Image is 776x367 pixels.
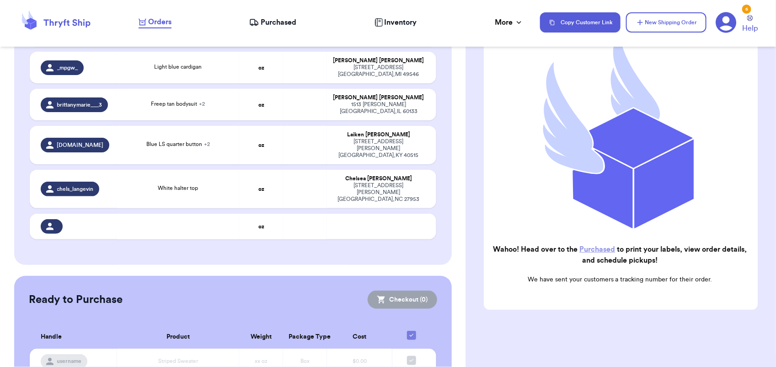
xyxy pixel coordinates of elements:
[57,185,94,193] span: chels_langevin
[332,101,425,115] div: 1513 [PERSON_NAME] [GEOGRAPHIC_DATA] , IL 60133
[258,142,264,148] strong: oz
[258,102,264,108] strong: oz
[332,138,425,159] div: [STREET_ADDRESS][PERSON_NAME] [GEOGRAPHIC_DATA] , KY 40515
[385,17,417,28] span: Inventory
[204,141,210,147] span: + 2
[332,175,425,182] div: Chelsea [PERSON_NAME]
[151,101,205,107] span: Freep tan bodysuit
[368,291,437,309] button: Checkout (0)
[332,94,425,101] div: [PERSON_NAME] [PERSON_NAME]
[158,359,198,364] span: Striped Sweater
[57,141,104,149] span: [DOMAIN_NAME]
[626,12,706,32] button: New Shipping Order
[41,332,62,342] span: Handle
[258,65,264,70] strong: oz
[146,141,210,147] span: Blue LS quarter button
[155,64,202,70] span: Light blue cardigan
[261,17,296,28] span: Purchased
[57,101,102,108] span: brittanymarie___3
[29,292,123,307] h2: Ready to Purchase
[239,325,283,349] th: Weight
[716,12,737,33] a: 6
[353,359,367,364] span: $0.00
[283,325,327,349] th: Package Type
[491,244,749,266] h2: Wahoo! Head over to the to print your labels, view order details, and schedule pickups!
[742,23,758,34] span: Help
[540,12,621,32] button: Copy Customer Link
[332,64,425,78] div: [STREET_ADDRESS] [GEOGRAPHIC_DATA] , MI 49546
[117,325,240,349] th: Product
[742,5,751,14] div: 6
[148,16,171,27] span: Orders
[332,131,425,138] div: Laiken [PERSON_NAME]
[199,101,205,107] span: + 2
[57,358,82,365] span: username
[742,15,758,34] a: Help
[249,17,296,28] a: Purchased
[300,359,310,364] span: Box
[327,325,392,349] th: Cost
[258,186,264,192] strong: oz
[375,17,417,28] a: Inventory
[495,17,524,28] div: More
[579,246,615,253] a: Purchased
[258,224,264,229] strong: oz
[158,185,198,191] span: White halter top
[332,182,425,203] div: [STREET_ADDRESS] [PERSON_NAME][GEOGRAPHIC_DATA] , NC 27953
[491,275,749,284] p: We have sent your customers a tracking number for their order.
[139,16,171,28] a: Orders
[57,64,78,71] span: _mpgw_
[332,57,425,64] div: [PERSON_NAME] [PERSON_NAME]
[255,359,268,364] span: xx oz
